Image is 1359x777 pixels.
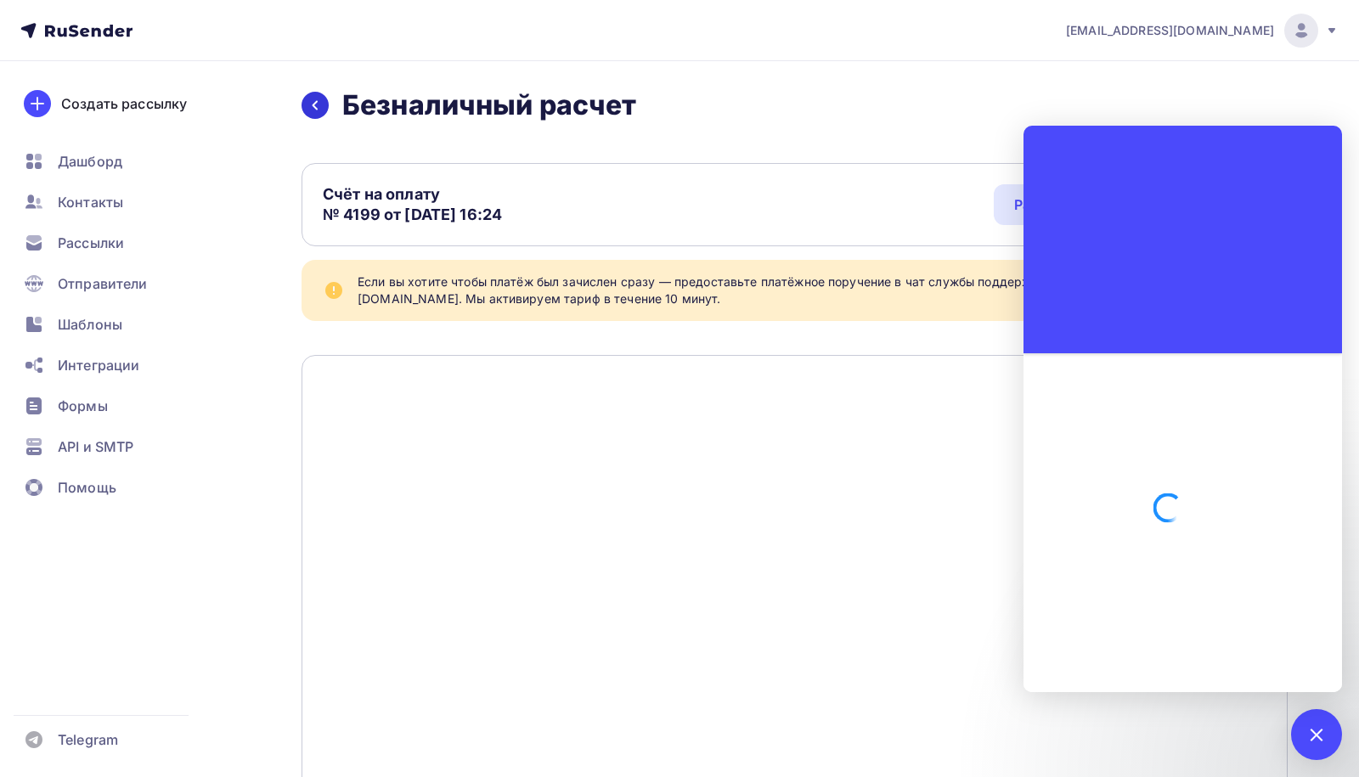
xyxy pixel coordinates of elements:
[358,273,1267,307] div: Если вы хотите чтобы платёж был зачислен сразу — предоставьте платёжное поручение в чат службы по...
[61,93,187,114] div: Создать рассылку
[58,151,122,172] span: Дашборд
[1014,194,1101,215] div: Распечатать
[58,436,133,457] span: API и SMTP
[342,88,637,122] h2: Безналичный расчет
[58,729,118,750] span: Telegram
[58,233,124,253] span: Рассылки
[1066,22,1274,39] span: [EMAIL_ADDRESS][DOMAIN_NAME]
[14,389,216,423] a: Формы
[58,192,123,212] span: Контакты
[14,226,216,260] a: Рассылки
[58,477,116,498] span: Помощь
[1066,14,1339,48] a: [EMAIL_ADDRESS][DOMAIN_NAME]
[14,267,216,301] a: Отправители
[58,396,108,416] span: Формы
[14,185,216,219] a: Контакты
[58,314,122,335] span: Шаблоны
[58,355,139,375] span: Интеграции
[58,273,148,294] span: Отправители
[323,184,502,225] div: Счёт на оплату № 4199 от [DATE] 16:24
[14,144,216,178] a: Дашборд
[14,307,216,341] a: Шаблоны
